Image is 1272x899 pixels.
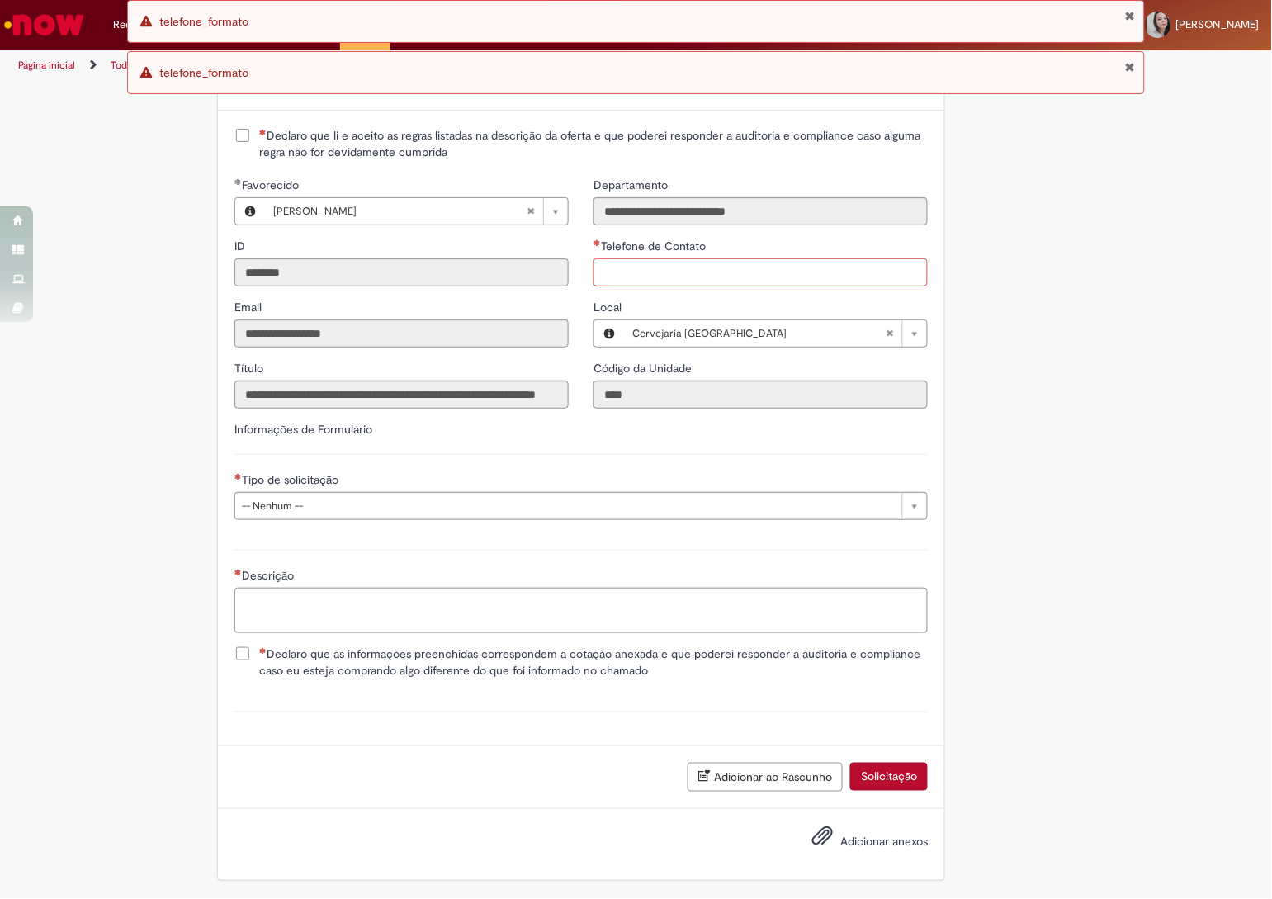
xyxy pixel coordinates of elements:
[593,239,601,246] span: Necessários
[632,320,886,347] span: Cervejaria [GEOGRAPHIC_DATA]
[1125,9,1136,22] button: Fechar Notificação
[259,129,267,135] span: Necessários
[111,59,198,72] a: Todos os Catálogos
[234,299,265,315] label: Somente leitura - Email
[265,198,568,225] a: [PERSON_NAME]Limpar campo Favorecido
[234,300,265,315] span: Somente leitura - Email
[593,177,671,193] label: Somente leitura - Departamento
[518,198,543,225] abbr: Limpar campo Favorecido
[113,17,171,33] span: Requisições
[242,177,302,192] span: Necessários - Favorecido
[1125,60,1136,73] button: Fechar Notificação
[234,239,248,253] span: Somente leitura - ID
[601,239,709,253] span: Telefone de Contato
[594,320,624,347] button: Local, Visualizar este registro Cervejaria Santa Catarina
[18,59,75,72] a: Página inicial
[234,361,267,376] span: Somente leitura - Título
[850,763,928,791] button: Solicitação
[593,258,928,286] input: Telefone de Contato
[259,647,267,654] span: Necessários
[242,493,894,519] span: -- Nenhum --
[242,472,342,487] span: Tipo de solicitação
[242,568,297,583] span: Descrição
[593,360,695,376] label: Somente leitura - Código da Unidade
[234,178,242,185] span: Obrigatório Preenchido
[593,300,625,315] span: Local
[593,361,695,376] span: Somente leitura - Código da Unidade
[593,381,928,409] input: Código da Unidade
[234,422,372,437] label: Informações de Formulário
[234,360,267,376] label: Somente leitura - Título
[159,65,248,80] span: telefone_formato
[593,177,671,192] span: Somente leitura - Departamento
[877,320,902,347] abbr: Limpar campo Local
[12,50,835,81] ul: Trilhas de página
[259,127,928,160] span: Declaro que li e aceito as regras listadas na descrição da oferta e que poderei responder a audit...
[234,238,248,254] label: Somente leitura - ID
[259,646,928,679] span: Declaro que as informações preenchidas correspondem a cotação anexada e que poderei responder a a...
[234,569,242,575] span: Necessários
[234,258,569,286] input: ID
[807,821,837,859] button: Adicionar anexos
[234,319,569,348] input: Email
[688,763,843,792] button: Adicionar ao Rascunho
[159,14,248,29] span: telefone_formato
[273,198,527,225] span: [PERSON_NAME]
[624,320,927,347] a: Cervejaria [GEOGRAPHIC_DATA]Limpar campo Local
[234,381,569,409] input: Título
[2,8,87,41] img: ServiceNow
[235,198,265,225] button: Favorecido, Visualizar este registro Maria Beatriz Goedert Claumann
[1176,17,1260,31] span: [PERSON_NAME]
[840,834,928,849] span: Adicionar anexos
[234,588,928,632] textarea: Descrição
[593,197,928,225] input: Departamento
[234,473,242,480] span: Necessários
